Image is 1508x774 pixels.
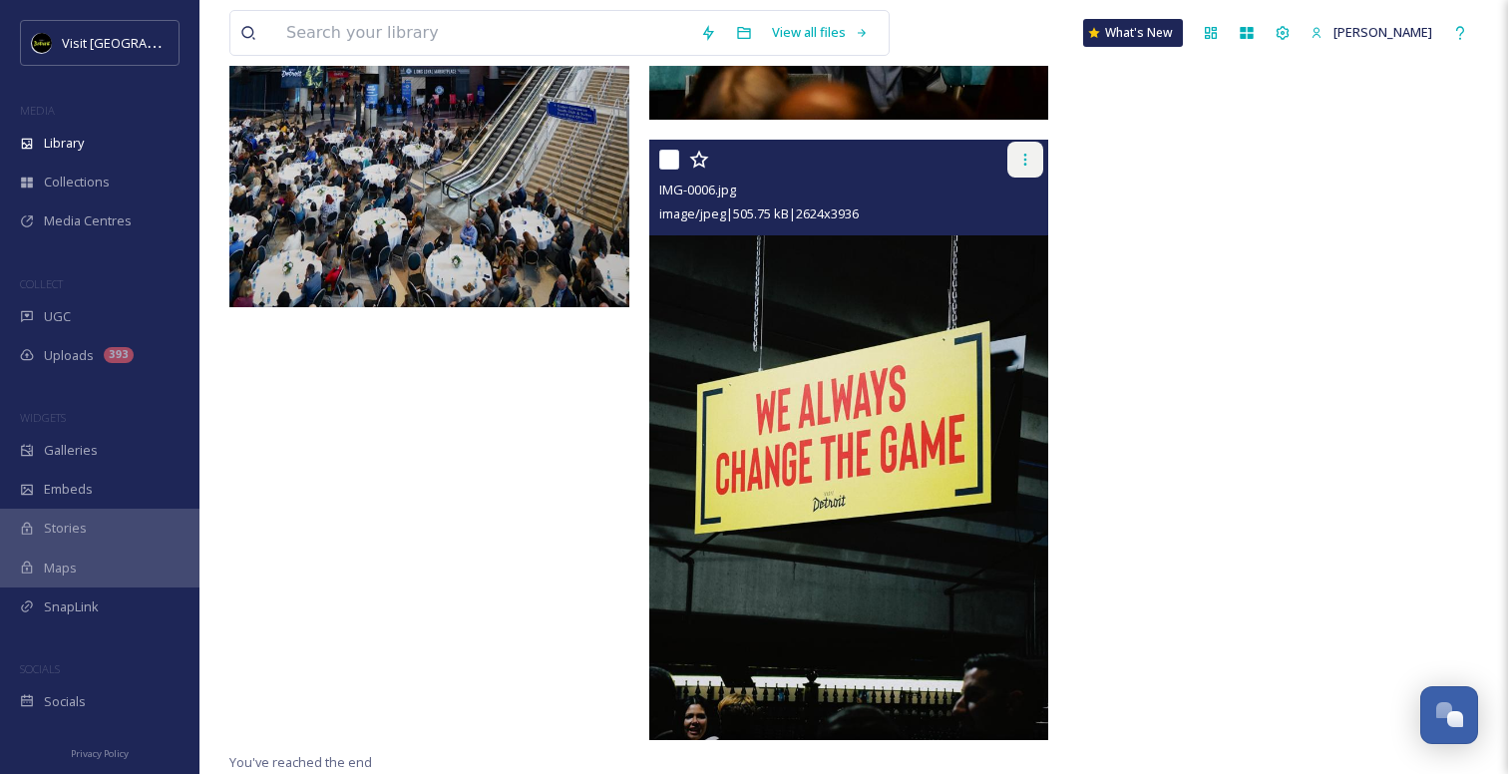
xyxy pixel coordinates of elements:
[1333,23,1432,41] span: [PERSON_NAME]
[44,211,132,230] span: Media Centres
[44,441,98,460] span: Galleries
[62,33,216,52] span: Visit [GEOGRAPHIC_DATA]
[1301,13,1442,52] a: [PERSON_NAME]
[44,134,84,153] span: Library
[71,747,129,760] span: Privacy Policy
[44,307,71,326] span: UGC
[104,347,134,363] div: 393
[44,480,93,499] span: Embeds
[1083,19,1183,47] a: What's New
[659,204,859,222] span: image/jpeg | 505.75 kB | 2624 x 3936
[44,519,87,538] span: Stories
[44,692,86,711] span: Socials
[44,559,77,578] span: Maps
[44,346,94,365] span: Uploads
[44,597,99,616] span: SnapLink
[762,13,879,52] a: View all files
[659,181,736,198] span: IMG-0006.jpg
[276,11,690,55] input: Search your library
[71,740,129,764] a: Privacy Policy
[20,410,66,425] span: WIDGETS
[44,173,110,192] span: Collections
[1420,686,1478,744] button: Open Chat
[32,33,52,53] img: VISIT%20DETROIT%20LOGO%20-%20BLACK%20BACKGROUND.png
[229,753,372,771] span: You've reached the end
[20,103,55,118] span: MEDIA
[649,140,1049,740] img: IMG-0006.jpg
[20,276,63,291] span: COLLECT
[20,661,60,676] span: SOCIALS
